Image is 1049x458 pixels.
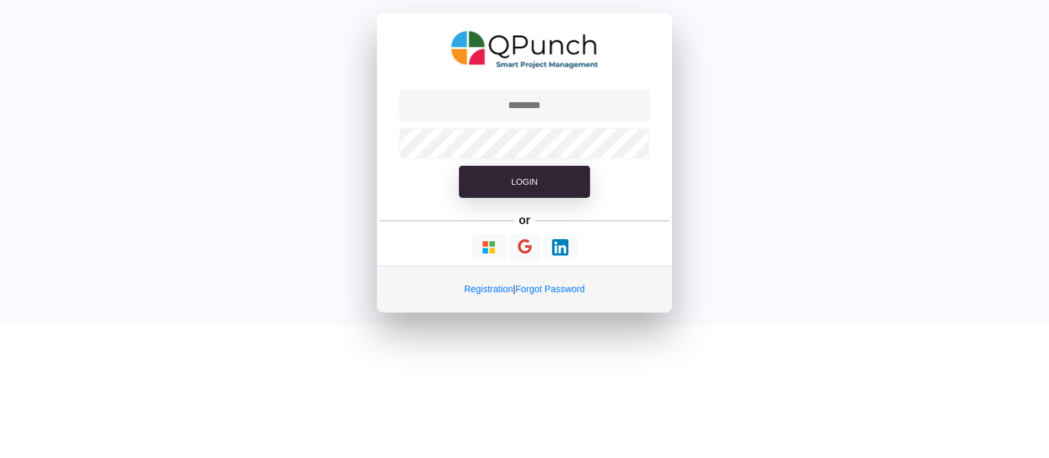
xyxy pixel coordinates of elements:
img: Loading... [481,239,497,256]
span: Login [511,177,538,187]
div: | [377,265,672,313]
button: Continue With Google [509,234,541,261]
img: QPunch [451,26,599,73]
a: Registration [464,284,513,294]
button: Login [459,166,590,199]
button: Continue With LinkedIn [543,235,578,260]
img: Loading... [552,239,568,256]
a: Forgot Password [515,284,585,294]
button: Continue With Microsoft Azure [471,235,506,260]
h5: or [517,211,533,229]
